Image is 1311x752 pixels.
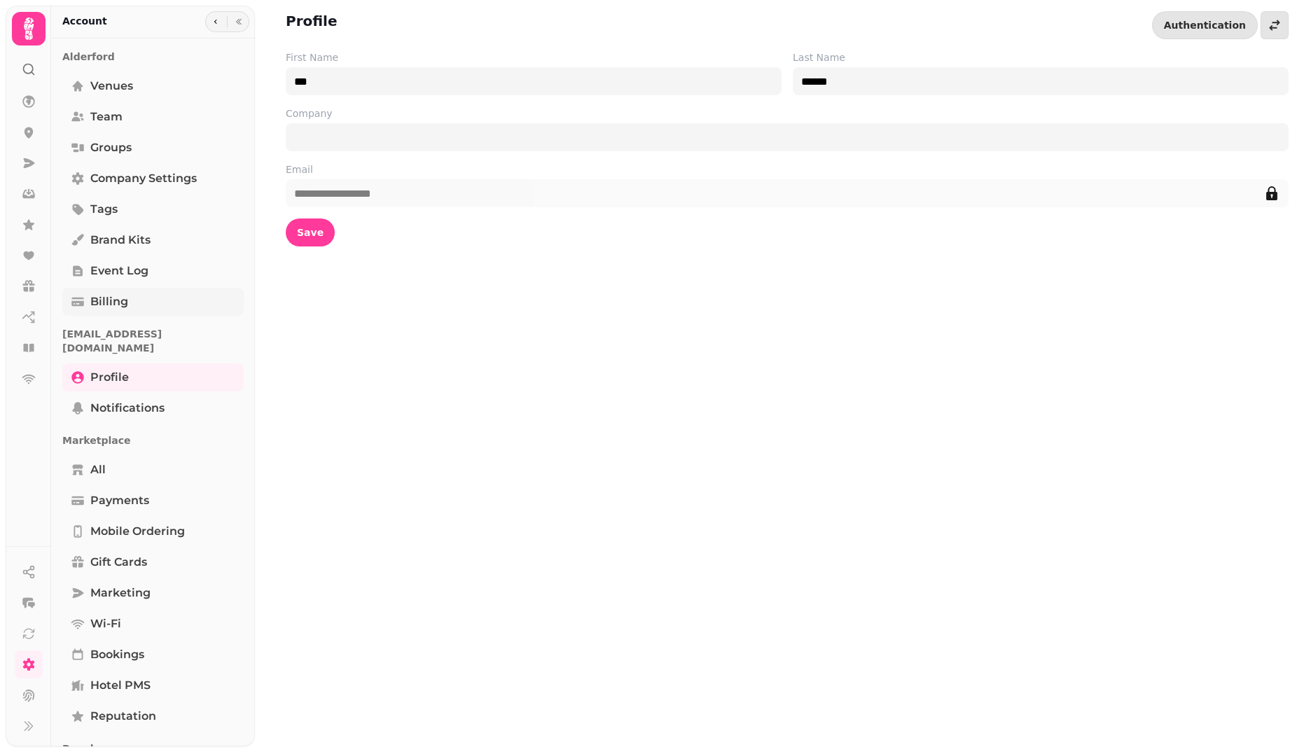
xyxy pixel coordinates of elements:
span: Team [90,109,123,125]
h2: Profile [286,11,338,31]
span: Venues [90,78,133,95]
label: Company [286,106,1289,120]
p: Alderford [62,44,244,69]
span: Gift cards [90,554,147,571]
a: Groups [62,134,244,162]
span: Profile [90,369,129,386]
a: Venues [62,72,244,100]
span: Groups [90,139,132,156]
a: Company settings [62,165,244,193]
span: Billing [90,293,128,310]
a: Brand Kits [62,226,244,254]
a: Tags [62,195,244,223]
label: Last Name [793,50,1289,64]
span: Bookings [90,646,144,663]
a: Bookings [62,641,244,669]
span: Authentication [1164,20,1246,30]
span: Tags [90,201,118,218]
h2: Account [62,14,107,28]
a: Payments [62,487,244,515]
a: Event log [62,257,244,285]
span: Save [297,228,324,237]
button: Authentication [1152,11,1258,39]
a: Wi-Fi [62,610,244,638]
span: Hotel PMS [90,677,151,694]
span: Notifications [90,400,165,417]
a: Marketing [62,579,244,607]
label: First Name [286,50,782,64]
a: Reputation [62,702,244,730]
span: All [90,461,106,478]
p: [EMAIL_ADDRESS][DOMAIN_NAME] [62,321,244,361]
span: Event log [90,263,148,279]
span: Mobile ordering [90,523,185,540]
a: Notifications [62,394,244,422]
button: edit [1258,179,1286,207]
span: Payments [90,492,149,509]
p: Marketplace [62,428,244,453]
label: Email [286,162,1289,176]
a: Hotel PMS [62,671,244,699]
a: Gift cards [62,548,244,576]
a: Team [62,103,244,131]
a: Mobile ordering [62,517,244,545]
span: Wi-Fi [90,615,121,632]
a: Billing [62,288,244,316]
span: Reputation [90,708,156,725]
span: Company settings [90,170,197,187]
a: Profile [62,363,244,391]
a: All [62,456,244,484]
button: Save [286,218,335,246]
span: Brand Kits [90,232,151,249]
span: Marketing [90,585,151,601]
